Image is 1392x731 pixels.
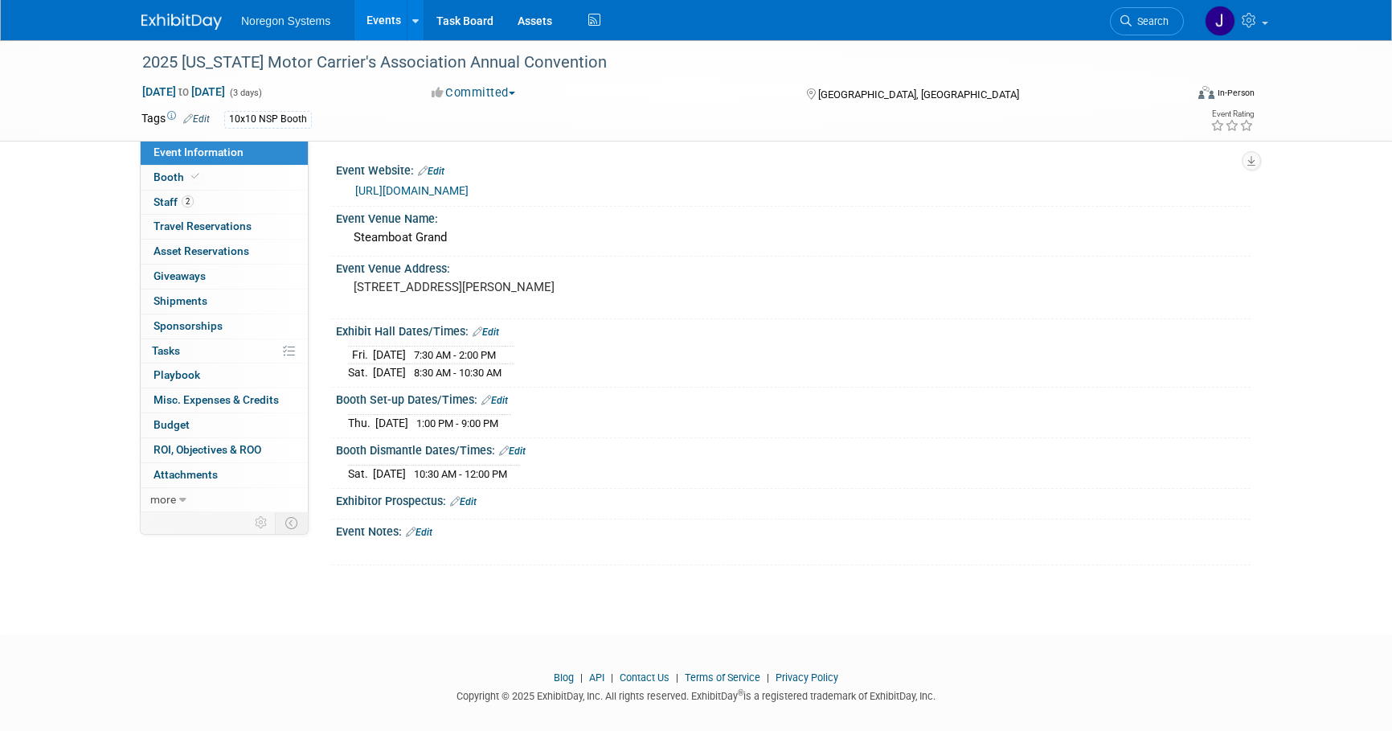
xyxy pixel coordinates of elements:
[336,319,1251,340] div: Exhibit Hall Dates/Times:
[336,207,1251,227] div: Event Venue Name:
[141,339,308,363] a: Tasks
[141,388,308,413] a: Misc. Expenses & Credits
[414,367,502,379] span: 8:30 AM - 10:30 AM
[1132,15,1169,27] span: Search
[141,14,222,30] img: ExhibitDay
[176,85,191,98] span: to
[154,220,252,232] span: Travel Reservations
[373,347,406,364] td: [DATE]
[141,84,226,99] span: [DATE] [DATE]
[336,520,1251,540] div: Event Notes:
[152,344,180,357] span: Tasks
[348,347,373,364] td: Fri.
[373,466,406,483] td: [DATE]
[1198,86,1214,99] img: Format-Inperson.png
[685,671,760,684] a: Terms of Service
[336,158,1251,179] div: Event Website:
[154,294,207,307] span: Shipments
[473,326,499,338] a: Edit
[141,314,308,339] a: Sponsorships
[183,113,210,125] a: Edit
[154,319,223,332] span: Sponsorships
[414,468,507,480] span: 10:30 AM - 12:00 PM
[154,443,261,456] span: ROI, Objectives & ROO
[1210,110,1254,118] div: Event Rating
[1110,7,1184,35] a: Search
[348,466,373,483] td: Sat.
[141,215,308,239] a: Travel Reservations
[620,671,669,684] a: Contact Us
[355,184,469,197] a: [URL][DOMAIN_NAME]
[414,349,496,361] span: 7:30 AM - 2:00 PM
[776,671,838,684] a: Privacy Policy
[241,14,330,27] span: Noregon Systems
[1089,84,1255,108] div: Event Format
[141,265,308,289] a: Giveaways
[182,195,194,207] span: 2
[336,388,1251,409] div: Booth Set-up Dates/Times:
[154,244,249,257] span: Asset Reservations
[336,489,1251,510] div: Exhibitor Prospectus:
[354,280,699,294] pre: [STREET_ADDRESS][PERSON_NAME]
[763,671,773,684] span: |
[154,146,244,158] span: Event Information
[418,166,444,177] a: Edit
[248,512,276,533] td: Personalize Event Tab Strip
[154,269,206,282] span: Giveaways
[228,88,262,98] span: (3 days)
[141,166,308,190] a: Booth
[276,512,309,533] td: Toggle Event Tabs
[154,468,218,481] span: Attachments
[589,671,604,684] a: API
[191,172,199,181] i: Booth reservation complete
[554,671,574,684] a: Blog
[141,110,210,129] td: Tags
[576,671,587,684] span: |
[150,493,176,506] span: more
[141,191,308,215] a: Staff2
[141,438,308,462] a: ROI, Objectives & ROO
[348,364,373,381] td: Sat.
[738,688,743,697] sup: ®
[348,415,375,432] td: Thu.
[154,418,190,431] span: Budget
[426,84,522,101] button: Committed
[137,48,1160,77] div: 2025 [US_STATE] Motor Carrier's Association Annual Convention
[224,111,312,128] div: 10x10 NSP Booth
[416,417,498,429] span: 1:00 PM - 9:00 PM
[336,257,1251,277] div: Event Venue Address:
[375,415,408,432] td: [DATE]
[154,368,200,381] span: Playbook
[141,363,308,388] a: Playbook
[348,225,1238,250] div: Steamboat Grand
[1205,6,1235,36] img: Johana Gil
[481,395,508,406] a: Edit
[141,463,308,487] a: Attachments
[499,446,526,457] a: Edit
[672,671,682,684] span: |
[607,671,617,684] span: |
[818,88,1019,101] span: [GEOGRAPHIC_DATA], [GEOGRAPHIC_DATA]
[154,195,194,208] span: Staff
[141,240,308,264] a: Asset Reservations
[336,438,1251,459] div: Booth Dismantle Dates/Times:
[450,496,477,507] a: Edit
[141,290,308,314] a: Shipments
[154,170,203,183] span: Booth
[154,393,279,406] span: Misc. Expenses & Credits
[1217,87,1255,99] div: In-Person
[141,488,308,512] a: more
[141,141,308,165] a: Event Information
[406,527,432,538] a: Edit
[141,413,308,437] a: Budget
[373,364,406,381] td: [DATE]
